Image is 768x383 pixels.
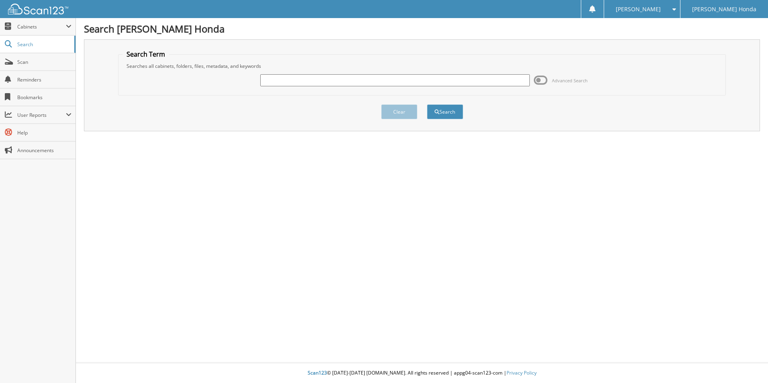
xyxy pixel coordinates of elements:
[123,63,721,69] div: Searches all cabinets, folders, files, metadata, and keywords
[17,59,71,65] span: Scan
[381,104,417,119] button: Clear
[17,41,70,48] span: Search
[17,76,71,83] span: Reminders
[17,129,71,136] span: Help
[17,23,66,30] span: Cabinets
[308,369,327,376] span: Scan123
[728,344,768,383] iframe: Chat Widget
[552,77,588,84] span: Advanced Search
[692,7,756,12] span: [PERSON_NAME] Honda
[507,369,537,376] a: Privacy Policy
[17,147,71,154] span: Announcements
[17,94,71,101] span: Bookmarks
[427,104,463,119] button: Search
[17,112,66,118] span: User Reports
[616,7,661,12] span: [PERSON_NAME]
[123,50,169,59] legend: Search Term
[84,22,760,35] h1: Search [PERSON_NAME] Honda
[76,363,768,383] div: © [DATE]-[DATE] [DOMAIN_NAME]. All rights reserved | appg04-scan123-com |
[8,4,68,14] img: scan123-logo-white.svg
